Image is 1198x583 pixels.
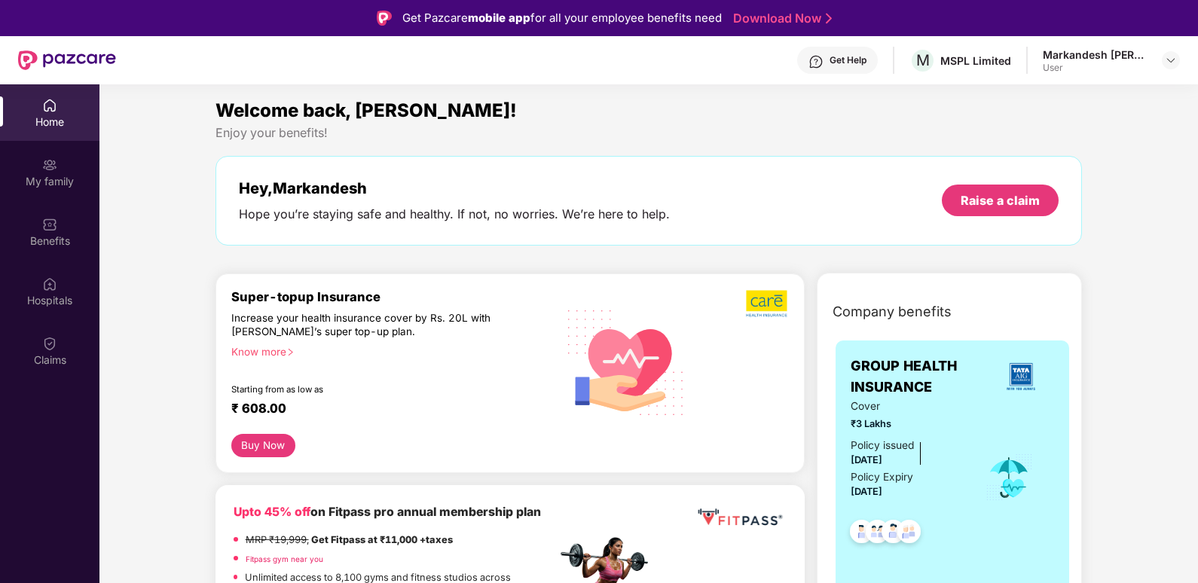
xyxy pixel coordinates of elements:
[833,301,952,322] span: Company benefits
[961,192,1040,209] div: Raise a claim
[733,11,827,26] a: Download Now
[231,311,492,338] div: Increase your health insurance cover by Rs. 20L with [PERSON_NAME]’s super top-up plan.
[891,515,928,552] img: svg+xml;base64,PHN2ZyB4bWxucz0iaHR0cDovL3d3dy53My5vcmcvMjAwMC9zdmciIHdpZHRoPSI0OC45NDMiIGhlaWdodD...
[231,384,493,395] div: Starting from as low as
[1001,356,1041,397] img: insurerLogo
[231,289,557,304] div: Super-topup Insurance
[231,434,295,457] button: Buy Now
[215,99,517,121] span: Welcome back, [PERSON_NAME]!
[851,486,882,497] span: [DATE]
[239,179,670,197] div: Hey, Markandesh
[746,289,789,318] img: b5dec4f62d2307b9de63beb79f102df3.png
[468,11,530,25] strong: mobile app
[851,469,913,486] div: Policy Expiry
[402,9,722,27] div: Get Pazcare for all your employee benefits need
[859,515,896,552] img: svg+xml;base64,PHN2ZyB4bWxucz0iaHR0cDovL3d3dy53My5vcmcvMjAwMC9zdmciIHdpZHRoPSI0OC45MTUiIGhlaWdodD...
[830,54,866,66] div: Get Help
[42,276,57,291] img: svg+xml;base64,PHN2ZyBpZD0iSG9zcGl0YWxzIiB4bWxucz0iaHR0cDovL3d3dy53My5vcmcvMjAwMC9zdmciIHdpZHRoPS...
[843,515,880,552] img: svg+xml;base64,PHN2ZyB4bWxucz0iaHR0cDovL3d3dy53My5vcmcvMjAwMC9zdmciIHdpZHRoPSI0OC45NDMiIGhlaWdodD...
[234,505,310,519] b: Upto 45% off
[286,348,295,356] span: right
[18,50,116,70] img: New Pazcare Logo
[916,51,930,69] span: M
[851,356,988,398] span: GROUP HEALTH INSURANCE
[1043,62,1148,74] div: User
[246,534,309,545] del: MRP ₹19,999,
[875,515,912,552] img: svg+xml;base64,PHN2ZyB4bWxucz0iaHR0cDovL3d3dy53My5vcmcvMjAwMC9zdmciIHdpZHRoPSI0OC45NDMiIGhlaWdodD...
[851,438,914,454] div: Policy issued
[556,291,695,432] img: svg+xml;base64,PHN2ZyB4bWxucz0iaHR0cDovL3d3dy53My5vcmcvMjAwMC9zdmciIHhtbG5zOnhsaW5rPSJodHRwOi8vd3...
[234,505,541,519] b: on Fitpass pro annual membership plan
[1043,47,1148,62] div: Markandesh [PERSON_NAME]
[851,417,964,432] span: ₹3 Lakhs
[215,125,1083,141] div: Enjoy your benefits!
[42,98,57,113] img: svg+xml;base64,PHN2ZyBpZD0iSG9tZSIgeG1sbnM9Imh0dHA6Ly93d3cudzMub3JnLzIwMDAvc3ZnIiB3aWR0aD0iMjAiIG...
[42,336,57,351] img: svg+xml;base64,PHN2ZyBpZD0iQ2xhaW0iIHhtbG5zPSJodHRwOi8vd3d3LnczLm9yZy8yMDAwL3N2ZyIgd2lkdGg9IjIwIi...
[246,554,323,563] a: Fitpass gym near you
[1165,54,1177,66] img: svg+xml;base64,PHN2ZyBpZD0iRHJvcGRvd24tMzJ4MzIiIHhtbG5zPSJodHRwOi8vd3d3LnczLm9yZy8yMDAwL3N2ZyIgd2...
[985,453,1034,502] img: icon
[231,401,542,419] div: ₹ 608.00
[940,53,1011,68] div: MSPL Limited
[231,345,548,356] div: Know more
[42,217,57,232] img: svg+xml;base64,PHN2ZyBpZD0iQmVuZWZpdHMiIHhtbG5zPSJodHRwOi8vd3d3LnczLm9yZy8yMDAwL3N2ZyIgd2lkdGg9Ij...
[311,534,453,545] strong: Get Fitpass at ₹11,000 +taxes
[826,11,832,26] img: Stroke
[808,54,824,69] img: svg+xml;base64,PHN2ZyBpZD0iSGVscC0zMngzMiIgeG1sbnM9Imh0dHA6Ly93d3cudzMub3JnLzIwMDAvc3ZnIiB3aWR0aD...
[239,206,670,222] div: Hope you’re staying safe and healthy. If not, no worries. We’re here to help.
[42,157,57,172] img: svg+xml;base64,PHN2ZyB3aWR0aD0iMjAiIGhlaWdodD0iMjAiIHZpZXdCb3g9IjAgMCAyMCAyMCIgZmlsbD0ibm9uZSIgeG...
[377,11,392,26] img: Logo
[851,398,964,415] span: Cover
[851,454,882,465] span: [DATE]
[695,503,785,531] img: fppp.png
